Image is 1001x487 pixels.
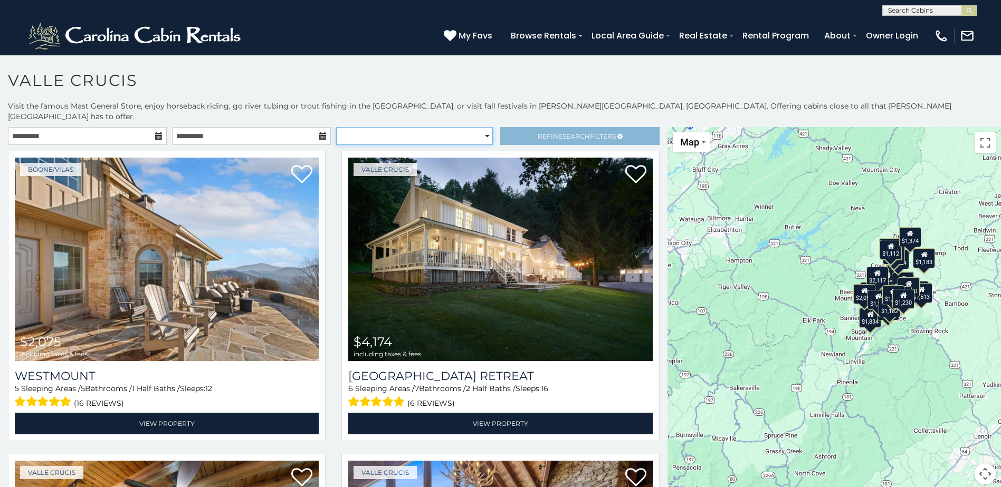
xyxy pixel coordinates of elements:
a: Valle Crucis [20,466,83,479]
button: Map camera controls [975,463,996,484]
span: 7 [415,384,419,393]
a: Valle Crucis [354,466,417,479]
span: 2 Half Baths / [466,384,516,393]
a: Valley Farmhouse Retreat $4,174 including taxes & fees [348,158,652,361]
img: White-1-2.png [26,20,245,52]
span: 5 [81,384,85,393]
div: $1,135 [867,290,890,310]
span: 5 [15,384,19,393]
div: Sleeping Areas / Bathrooms / Sleeps: [348,383,652,410]
a: [GEOGRAPHIC_DATA] Retreat [348,369,652,383]
a: Add to favorites [625,164,646,186]
img: mail-regular-white.png [960,28,975,43]
a: Westmount [15,369,319,383]
a: Westmount $2,075 including taxes & fees [15,158,319,361]
h3: Valley Farmhouse Retreat [348,369,652,383]
div: $1,183 [913,248,935,268]
span: 16 [541,384,548,393]
span: My Favs [459,29,492,42]
div: $1,445 [892,272,914,293]
span: 1 Half Baths / [132,384,180,393]
span: including taxes & fees [20,350,88,357]
a: Local Area Guide [586,26,669,45]
button: Toggle fullscreen view [975,132,996,153]
div: $1,374 [899,227,921,247]
a: View Property [348,413,652,434]
a: Rental Program [737,26,814,45]
div: $2,117 [866,267,889,287]
div: $1,183 [879,238,901,258]
a: Owner Login [861,26,923,45]
div: $1,112 [880,240,902,260]
a: Boone/Vilas [20,163,81,176]
a: Real Estate [674,26,732,45]
div: $1,182 [879,297,901,317]
div: $1,513 [910,283,932,303]
a: My Favs [444,29,495,43]
div: $2,075 [892,271,914,291]
span: Search [563,132,590,140]
a: View Property [15,413,319,434]
a: About [819,26,856,45]
div: $2,050 [853,284,875,304]
span: $2,075 [20,334,61,349]
div: $1,164 [887,249,909,269]
span: $4,174 [354,334,392,349]
img: Valley Farmhouse Retreat [348,158,652,361]
span: (6 reviews) [407,396,455,410]
img: Westmount [15,158,319,361]
span: including taxes & fees [354,350,421,357]
span: Refine Filters [538,132,616,140]
a: Add to favorites [291,164,312,186]
img: phone-regular-white.png [934,28,949,43]
a: Browse Rentals [506,26,581,45]
span: 6 [348,384,353,393]
div: $1,310 [898,277,920,297]
a: RefineSearchFilters [500,127,659,145]
div: Sleeping Areas / Bathrooms / Sleeps: [15,383,319,410]
span: (16 reviews) [74,396,124,410]
a: Valle Crucis [354,163,417,176]
div: $1,165 [882,285,904,305]
span: 12 [205,384,212,393]
button: Change map style [673,132,710,152]
span: Map [680,137,699,148]
div: $1,834 [859,308,881,328]
div: $1,230 [892,289,914,309]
